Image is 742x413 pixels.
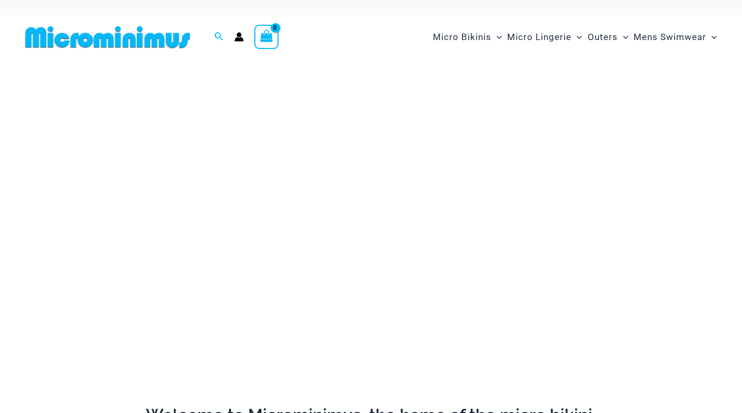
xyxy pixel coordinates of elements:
a: OutersMenu ToggleMenu Toggle [585,21,631,53]
span: Menu Toggle [706,24,717,51]
span: Menu Toggle [618,24,628,51]
a: Account icon link [234,32,244,42]
a: Micro BikinisMenu ToggleMenu Toggle [430,21,504,53]
span: Micro Bikinis [433,24,491,51]
span: Outers [588,24,618,51]
nav: Site Navigation [429,19,721,55]
img: MM SHOP LOGO FLAT [21,25,194,49]
span: Menu Toggle [571,24,582,51]
a: Mens SwimwearMenu ToggleMenu Toggle [631,21,719,53]
a: Search icon link [214,31,224,44]
span: Menu Toggle [491,24,502,51]
span: Micro Lingerie [507,24,571,51]
a: View Shopping Cart, empty [254,25,279,49]
span: Mens Swimwear [634,24,706,51]
a: Micro LingerieMenu ToggleMenu Toggle [504,21,585,53]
